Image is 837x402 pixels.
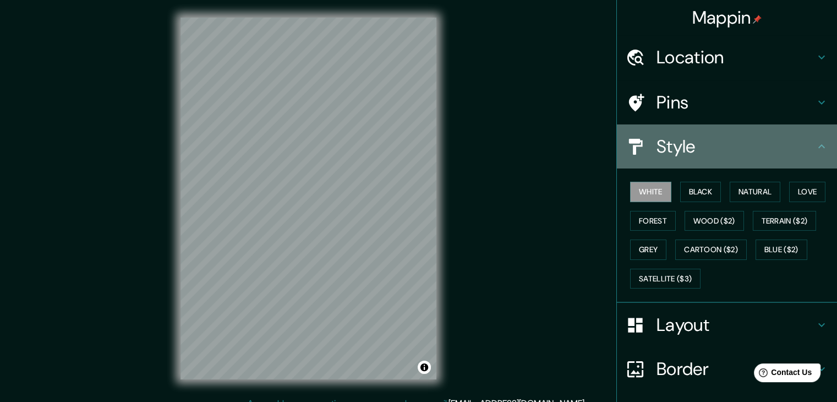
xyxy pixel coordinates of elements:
[685,211,744,231] button: Wood ($2)
[675,240,747,260] button: Cartoon ($2)
[630,269,701,289] button: Satellite ($3)
[739,359,825,390] iframe: Help widget launcher
[657,314,815,336] h4: Layout
[617,124,837,169] div: Style
[617,347,837,391] div: Border
[756,240,807,260] button: Blue ($2)
[617,35,837,79] div: Location
[617,80,837,124] div: Pins
[730,182,780,202] button: Natural
[680,182,721,202] button: Black
[617,303,837,347] div: Layout
[418,361,431,374] button: Toggle attribution
[789,182,825,202] button: Love
[753,211,817,231] button: Terrain ($2)
[630,211,676,231] button: Forest
[657,91,815,113] h4: Pins
[692,7,762,29] h4: Mappin
[180,18,436,379] canvas: Map
[657,358,815,380] h4: Border
[630,182,671,202] button: White
[630,240,666,260] button: Grey
[753,15,762,24] img: pin-icon.png
[657,46,815,68] h4: Location
[657,135,815,157] h4: Style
